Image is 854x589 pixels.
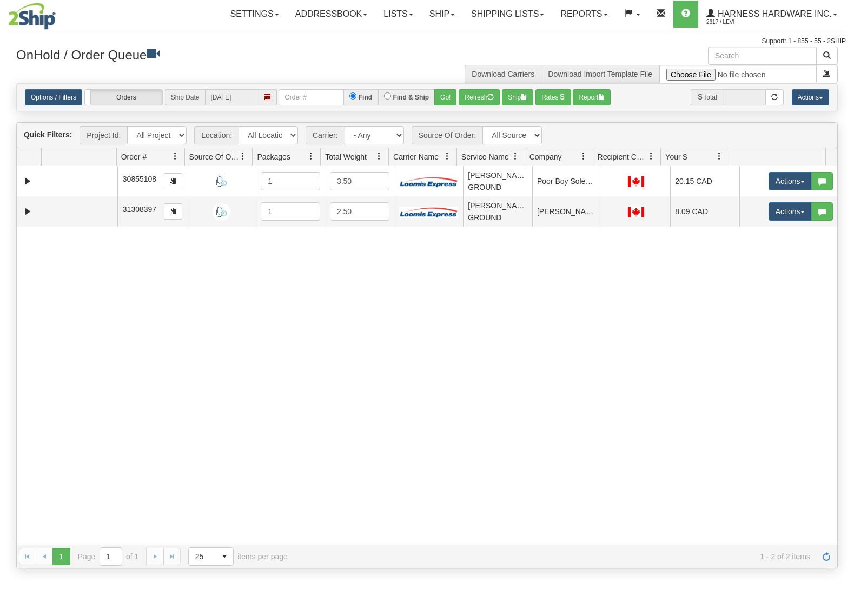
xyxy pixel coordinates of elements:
td: [PERSON_NAME] [532,196,601,227]
a: Packages filter column settings [302,147,320,166]
td: Poor Boy Soles Bespoke Shoe C [532,166,601,196]
a: Company filter column settings [574,147,593,166]
a: Source Of Order filter column settings [234,147,252,166]
a: Reports [552,1,615,28]
span: Carrier Name [393,151,439,162]
a: Recipient Country filter column settings [642,147,660,166]
a: Service Name filter column settings [506,147,525,166]
span: 25 [195,551,209,562]
img: CA [628,207,644,217]
span: Order # [121,151,147,162]
span: items per page [188,547,288,566]
span: Carrier: [306,126,345,144]
button: Copy to clipboard [164,173,182,189]
div: grid toolbar [17,123,837,148]
button: Copy to clipboard [164,203,182,220]
span: 30855108 [123,175,156,183]
span: Page 1 [52,548,70,565]
input: Order # [279,89,343,105]
a: Shipping lists [463,1,552,28]
span: Company [529,151,562,162]
span: 1 - 2 of 2 items [303,552,810,561]
td: [PERSON_NAME] GROUND [463,196,532,227]
span: Recipient Country [598,151,647,162]
a: Your $ filter column settings [710,147,729,166]
a: Expand [21,205,35,219]
span: Location: [194,126,239,144]
button: Actions [769,202,812,221]
button: Refresh [459,89,500,105]
a: Refresh [818,548,835,565]
td: 20.15 CAD [670,166,739,196]
img: Manual [213,173,230,190]
a: Total Weight filter column settings [370,147,388,166]
span: Source Of Order [189,151,239,162]
img: Manual [213,203,230,221]
label: Find & Ship [393,92,429,102]
label: Find [359,92,372,102]
a: Download Carriers [472,70,534,78]
iframe: chat widget [829,239,853,349]
a: Carrier Name filter column settings [438,147,456,166]
label: Quick Filters: [24,129,72,140]
span: Ship Date [165,89,205,105]
span: Harness Hardware Inc. [715,9,832,18]
span: Page sizes drop down [188,547,234,566]
a: Options / Filters [25,89,82,105]
img: Loomis Express [399,206,459,217]
span: Service Name [461,151,509,162]
a: Addressbook [287,1,376,28]
a: Order # filter column settings [166,147,184,166]
img: Loomis Express [399,176,459,187]
label: Orders [85,90,162,105]
img: logo2617.jpg [8,3,56,30]
input: Page 1 [100,548,122,565]
span: Total Weight [325,151,367,162]
span: Page of 1 [78,547,139,566]
a: Harness Hardware Inc. 2617 / Levi [698,1,845,28]
a: Lists [375,1,421,28]
button: Search [816,47,838,65]
span: select [216,548,233,565]
div: Support: 1 - 855 - 55 - 2SHIP [8,37,846,46]
span: Packages [257,151,290,162]
span: Project Id: [80,126,127,144]
button: Report [573,89,611,105]
td: 8.09 CAD [670,196,739,227]
input: Search [708,47,817,65]
td: [PERSON_NAME] GROUND [463,166,532,196]
span: Source Of Order: [412,126,483,144]
span: Total [691,89,722,105]
h3: OnHold / Order Queue [16,47,419,62]
span: Your $ [665,151,687,162]
a: Download Import Template File [548,70,652,78]
a: Settings [222,1,287,28]
a: Ship [421,1,463,28]
img: CA [628,176,644,187]
button: Rates [535,89,571,105]
span: 31308397 [123,205,156,214]
input: Import [659,65,817,83]
span: 2617 / Levi [706,17,787,28]
button: Ship [502,89,533,105]
button: Go! [434,89,456,105]
a: Expand [21,175,35,188]
button: Actions [769,172,812,190]
button: Actions [792,89,829,105]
